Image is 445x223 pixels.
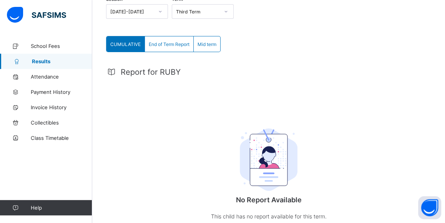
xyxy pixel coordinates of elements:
span: Results [32,58,92,64]
p: No Report Available [192,196,345,204]
img: student.207b5acb3037b72b59086e8b1a17b1d0.svg [240,128,297,191]
span: Invoice History [31,104,92,110]
img: safsims [7,7,66,23]
p: This child has no report available for this term. [192,212,345,221]
span: Payment History [31,89,92,95]
span: End of Term Report [149,41,189,47]
span: School Fees [31,43,92,49]
span: Attendance [31,74,92,80]
span: CUMULATIVE [110,41,141,47]
span: Help [31,205,92,211]
span: Report for RUBY [121,67,181,77]
div: Third Term [176,9,219,15]
span: Mid term [198,41,216,47]
span: Collectibles [31,120,92,126]
button: Open asap [418,196,441,219]
span: Class Timetable [31,135,92,141]
div: [DATE]-[DATE] [110,9,154,15]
